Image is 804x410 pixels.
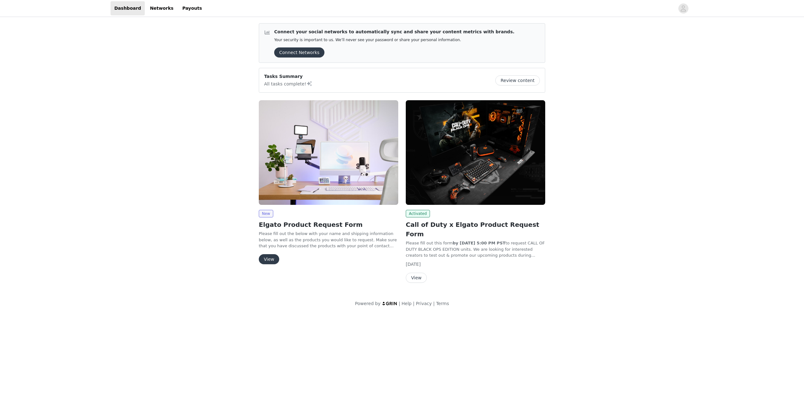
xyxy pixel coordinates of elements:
[264,73,312,80] p: Tasks Summary
[259,220,398,229] h2: Elgato Product Request Form
[264,80,312,87] p: All tasks complete!
[406,273,427,283] button: View
[680,3,686,14] div: avatar
[436,301,449,306] a: Terms
[259,257,279,262] a: View
[495,75,540,85] button: Review content
[413,301,415,306] span: |
[406,100,545,205] img: Elgato
[259,210,273,217] span: New
[406,240,545,259] p: Please fill out this form to request CALL OF DUTY BLACK OPS EDITION units. We are looking for int...
[274,29,514,35] p: Connect your social networks to automatically sync and share your content metrics with brands.
[433,301,435,306] span: |
[399,301,400,306] span: |
[111,1,145,15] a: Dashboard
[406,220,545,239] h2: Call of Duty x Elgato Product Request Form
[146,1,177,15] a: Networks
[274,47,324,57] button: Connect Networks
[406,262,421,267] span: [DATE]
[178,1,206,15] a: Payouts
[453,241,505,245] strong: by [DATE] 5:00 PM PST
[259,231,398,249] p: Please fill out the below with your name and shipping information below, as well as the products ...
[416,301,432,306] a: Privacy
[274,38,514,42] p: Your security is important to us. We’ll never see your password or share your personal information.
[406,210,430,217] span: Activated
[259,254,279,264] button: View
[402,301,412,306] a: Help
[259,100,398,205] img: Elgato
[406,276,427,280] a: View
[382,301,398,305] img: logo
[355,301,380,306] span: Powered by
